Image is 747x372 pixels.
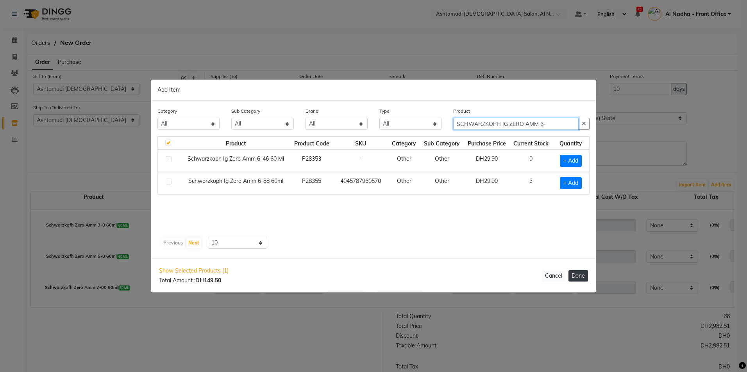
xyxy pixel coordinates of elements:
[195,277,221,284] b: DH149.50
[333,150,388,172] td: -
[388,136,420,150] th: Category
[542,270,565,282] button: Cancel
[290,172,333,194] td: P28355
[181,136,290,150] th: Product
[231,108,260,115] label: Sub Category
[568,270,588,282] button: Done
[453,108,470,115] label: Product
[333,172,388,194] td: 4045787960570
[151,80,596,101] div: Add Item
[159,267,229,275] span: Show Selected Products (1)
[333,136,388,150] th: SKU
[159,277,221,284] span: Total Amount :
[420,136,464,150] th: Sub Category
[453,118,579,130] input: Search or Scan Product
[290,136,333,150] th: Product Code
[379,108,390,115] label: Type
[509,136,552,150] th: Current Stock
[509,172,552,194] td: 3
[560,177,582,189] span: + Add
[420,172,464,194] td: Other
[552,136,589,150] th: Quantity
[181,150,290,172] td: Schwarzkoph Ig Zero Amm 6-46 60 Ml
[181,172,290,194] td: Schwarzkoph Ig Zero Amm 6-88 60ml
[468,140,506,147] span: Purchase Price
[464,172,509,194] td: DH29.90
[388,172,420,194] td: Other
[306,108,318,115] label: Brand
[388,150,420,172] td: Other
[560,155,582,167] span: + Add
[186,237,201,248] button: Next
[157,108,177,115] label: Category
[509,150,552,172] td: 0
[290,150,333,172] td: P28353
[464,150,509,172] td: DH29.90
[420,150,464,172] td: Other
